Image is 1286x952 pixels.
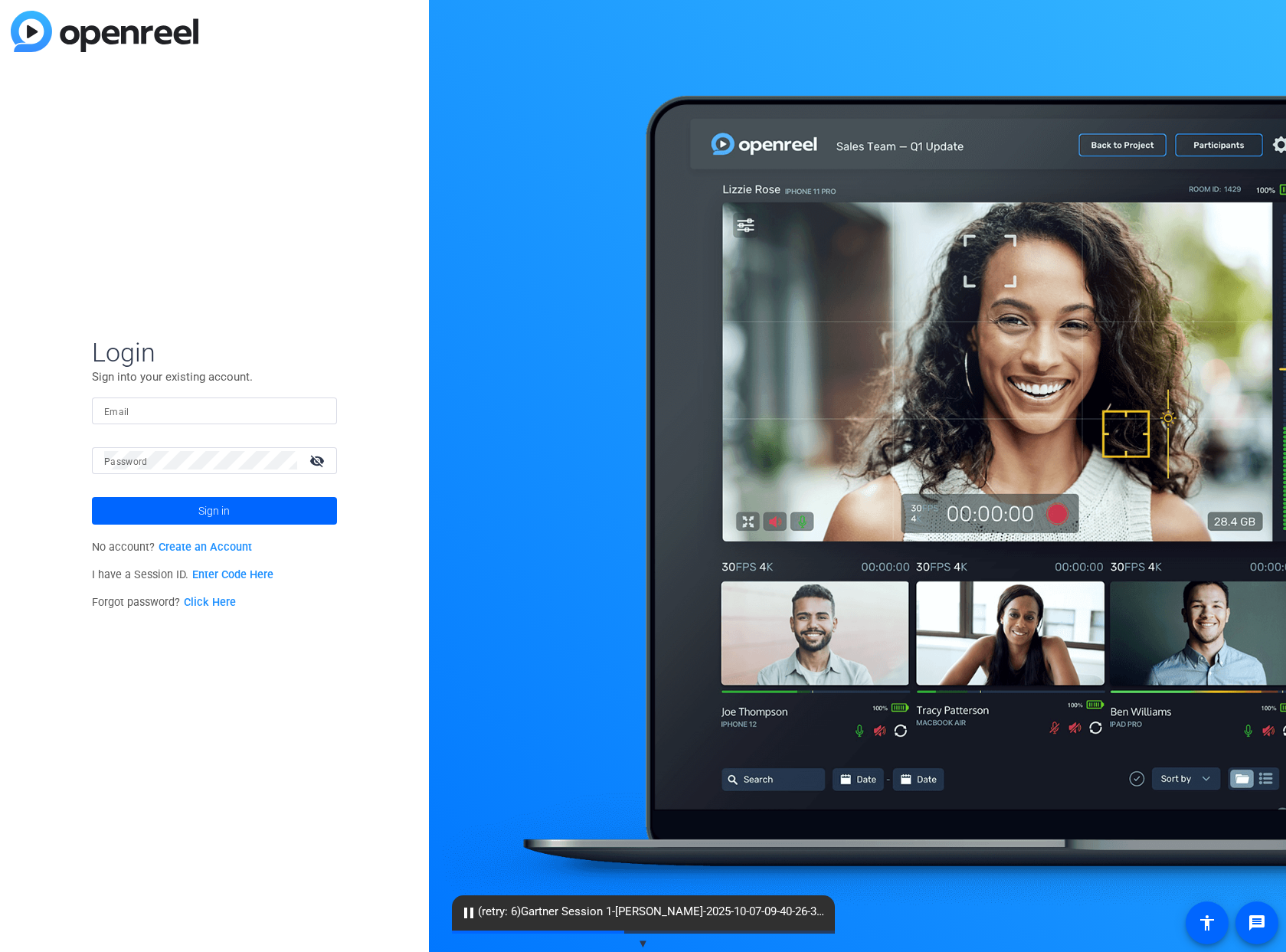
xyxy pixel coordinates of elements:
a: Create an Account [159,541,252,554]
input: Enter Email Address [104,401,325,420]
mat-icon: visibility_off [300,450,337,472]
a: Enter Code Here [192,568,273,581]
img: blue-gradient.svg [11,11,198,52]
mat-label: Email [104,407,129,417]
mat-icon: accessibility [1198,914,1216,932]
p: Sign into your existing account. [92,368,337,385]
span: (retry: 6) Gartner Session 1-[PERSON_NAME]-2025-10-07-09-40-26-347-0.webm [452,903,835,921]
span: Forgot password? [92,596,236,609]
mat-icon: pause [460,904,478,922]
span: No account? [92,541,252,554]
mat-label: Password [104,456,148,467]
span: Login [92,336,337,368]
span: Sign in [198,492,230,530]
span: ▼ [637,937,649,950]
span: I have a Session ID. [92,568,273,581]
mat-icon: message [1248,914,1266,932]
a: Click Here [184,596,236,609]
button: Sign in [92,497,337,525]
